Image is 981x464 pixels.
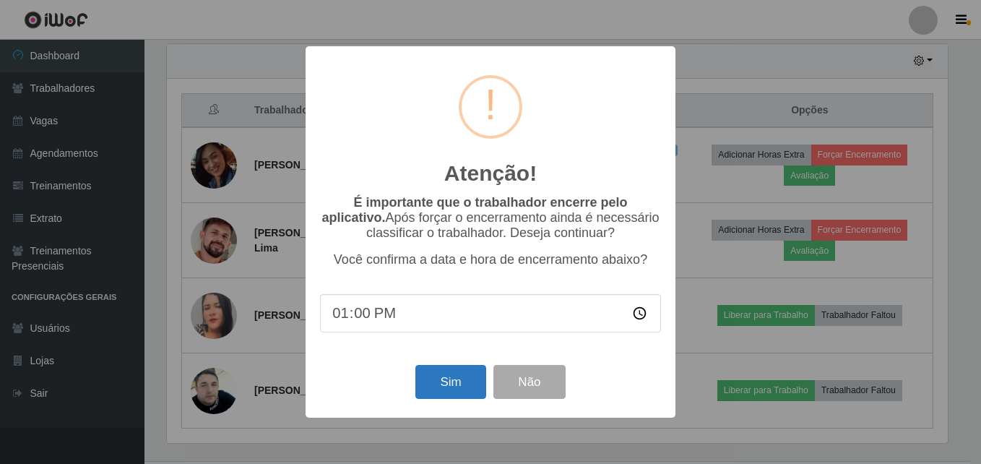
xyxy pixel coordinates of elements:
[493,365,565,399] button: Não
[320,252,661,267] p: Você confirma a data e hora de encerramento abaixo?
[444,160,537,186] h2: Atenção!
[320,195,661,241] p: Após forçar o encerramento ainda é necessário classificar o trabalhador. Deseja continuar?
[321,195,627,225] b: É importante que o trabalhador encerre pelo aplicativo.
[415,365,485,399] button: Sim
